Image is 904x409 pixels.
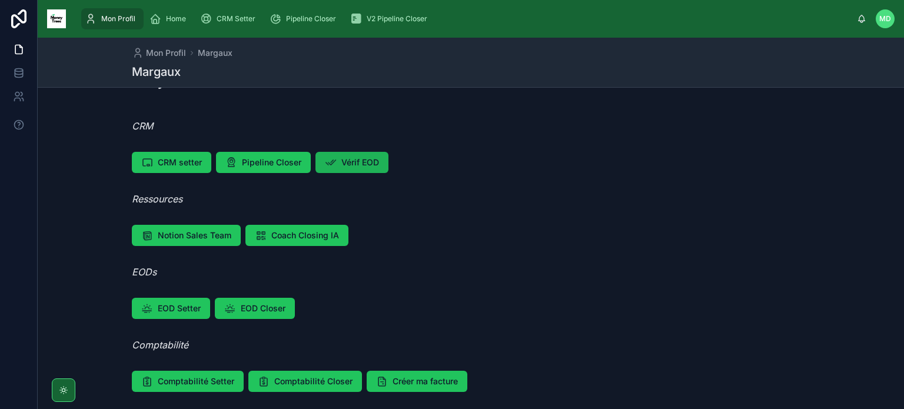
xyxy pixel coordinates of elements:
[217,14,255,24] span: CRM Setter
[245,225,348,246] button: Coach Closing IA
[315,152,388,173] button: Vérif EOD
[271,230,339,241] span: Coach Closing IA
[132,298,210,319] button: EOD Setter
[132,193,182,205] em: Ressources
[879,14,891,24] span: MD
[216,152,311,173] button: Pipeline Closer
[393,375,458,387] span: Créer ma facture
[215,298,295,319] button: EOD Closer
[341,157,379,168] span: Vérif EOD
[146,47,186,59] span: Mon Profil
[197,8,264,29] a: CRM Setter
[132,339,188,351] em: Comptabilité
[146,8,194,29] a: Home
[158,302,201,314] span: EOD Setter
[132,64,181,80] h1: Margaux
[47,9,66,28] img: App logo
[367,371,467,392] button: Créer ma facture
[198,47,232,59] a: Margaux
[132,371,244,392] button: Comptabilité Setter
[286,14,336,24] span: Pipeline Closer
[158,157,202,168] span: CRM setter
[367,14,427,24] span: V2 Pipeline Closer
[132,266,157,278] em: EODs
[274,375,353,387] span: Comptabilité Closer
[132,47,186,59] a: Mon Profil
[158,375,234,387] span: Comptabilité Setter
[166,14,186,24] span: Home
[241,302,285,314] span: EOD Closer
[248,371,362,392] button: Comptabilité Closer
[242,157,301,168] span: Pipeline Closer
[266,8,344,29] a: Pipeline Closer
[101,14,135,24] span: Mon Profil
[158,230,231,241] span: Notion Sales Team
[132,120,153,132] em: CRM
[132,225,241,246] button: Notion Sales Team
[75,6,857,32] div: scrollable content
[347,8,436,29] a: V2 Pipeline Closer
[132,152,211,173] button: CRM setter
[81,8,144,29] a: Mon Profil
